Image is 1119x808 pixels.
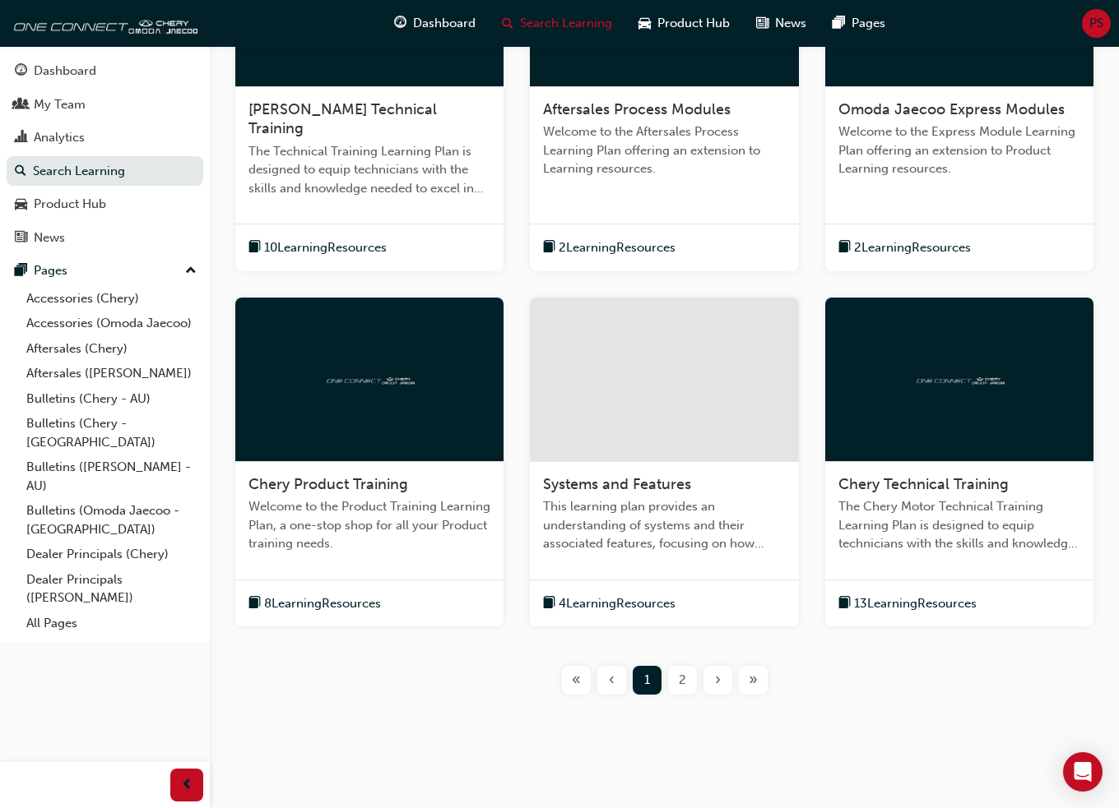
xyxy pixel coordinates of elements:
[7,256,203,286] button: Pages
[34,261,67,280] div: Pages
[7,90,203,120] a: My Team
[638,13,651,34] span: car-icon
[185,261,197,282] span: up-icon
[20,386,203,412] a: Bulletins (Chery - AU)
[594,666,629,695] button: Previous page
[235,298,504,627] a: oneconnectChery Product TrainingWelcome to the Product Training Learning Plan, a one-stop shop fo...
[715,671,721,690] span: ›
[1082,9,1111,38] button: PS
[15,98,27,113] span: people-icon
[833,13,845,34] span: pages-icon
[15,164,26,179] span: search-icon
[20,411,203,455] a: Bulletins (Chery - [GEOGRAPHIC_DATA])
[15,231,27,246] span: news-icon
[559,238,676,257] span: 2 Learning Resources
[7,189,203,219] a: Product Hub
[543,475,691,493] span: Systems and Features
[248,475,408,493] span: Chery Product Training
[34,62,96,81] div: Dashboard
[20,361,203,386] a: Aftersales ([PERSON_NAME])
[838,593,977,614] button: book-icon13LearningResources
[20,611,203,636] a: All Pages
[8,7,197,39] img: oneconnect
[248,238,261,258] span: book-icon
[20,311,203,336] a: Accessories (Omoda Jaecoo)
[15,131,27,145] span: chart-icon
[15,197,27,212] span: car-icon
[20,336,203,362] a: Aftersales (Chery)
[657,14,730,33] span: Product Hub
[7,56,203,86] a: Dashboard
[489,7,625,40] a: search-iconSearch Learning
[679,671,686,690] span: 2
[625,7,743,40] a: car-iconProduct Hub
[248,100,437,138] span: [PERSON_NAME] Technical Training
[543,238,555,258] span: book-icon
[7,223,203,253] a: News
[644,671,650,690] span: 1
[1089,14,1103,33] span: PS
[743,7,820,40] a: news-iconNews
[20,542,203,567] a: Dealer Principals (Chery)
[854,238,971,257] span: 2 Learning Resources
[34,95,86,114] div: My Team
[749,671,758,690] span: »
[15,64,27,79] span: guage-icon
[20,286,203,312] a: Accessories (Chery)
[34,229,65,247] div: News
[838,593,851,614] span: book-icon
[820,7,898,40] a: pages-iconPages
[838,238,851,258] span: book-icon
[20,498,203,542] a: Bulletins (Omoda Jaecoo - [GEOGRAPHIC_DATA])
[7,122,203,153] a: Analytics
[248,593,381,614] button: book-icon8LearningResources
[520,14,612,33] span: Search Learning
[7,53,203,256] button: DashboardMy TeamAnalyticsSearch LearningProduct HubNews
[34,128,85,147] div: Analytics
[838,238,971,258] button: book-icon2LearningResources
[394,13,406,34] span: guage-icon
[665,666,700,695] button: Page 2
[530,298,798,627] a: Systems and FeaturesThis learning plan provides an understanding of systems and their associated ...
[15,264,27,279] span: pages-icon
[502,13,513,34] span: search-icon
[838,475,1009,493] span: Chery Technical Training
[7,156,203,187] a: Search Learning
[1063,752,1103,792] div: Open Intercom Messenger
[775,14,806,33] span: News
[543,593,676,614] button: book-icon4LearningResources
[324,371,415,386] img: oneconnect
[825,298,1093,627] a: oneconnectChery Technical TrainingThe Chery Motor Technical Training Learning Plan is designed to...
[572,671,581,690] span: «
[852,14,885,33] span: Pages
[248,142,490,198] span: The Technical Training Learning Plan is designed to equip technicians with the skills and knowled...
[20,567,203,611] a: Dealer Principals ([PERSON_NAME])
[34,195,106,214] div: Product Hub
[838,497,1080,553] span: The Chery Motor Technical Training Learning Plan is designed to equip technicians with the skills...
[20,455,203,498] a: Bulletins ([PERSON_NAME] - AU)
[181,775,193,796] span: prev-icon
[413,14,476,33] span: Dashboard
[543,100,731,118] span: Aftersales Process Modules
[700,666,736,695] button: Next page
[543,238,676,258] button: book-icon2LearningResources
[543,497,785,553] span: This learning plan provides an understanding of systems and their associated features, focusing o...
[543,593,555,614] span: book-icon
[559,594,676,613] span: 4 Learning Resources
[381,7,489,40] a: guage-iconDashboard
[248,593,261,614] span: book-icon
[248,497,490,553] span: Welcome to the Product Training Learning Plan, a one-stop shop for all your Product training needs.
[756,13,768,34] span: news-icon
[838,100,1065,118] span: Omoda Jaecoo Express Modules
[559,666,594,695] button: First page
[609,671,615,690] span: ‹
[838,122,1080,178] span: Welcome to the Express Module Learning Plan offering an extension to Product Learning resources.
[854,594,977,613] span: 13 Learning Resources
[543,122,785,178] span: Welcome to the Aftersales Process Learning Plan offering an extension to Learning resources.
[264,238,387,257] span: 10 Learning Resources
[629,666,665,695] button: Page 1
[248,238,387,258] button: book-icon10LearningResources
[736,666,771,695] button: Last page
